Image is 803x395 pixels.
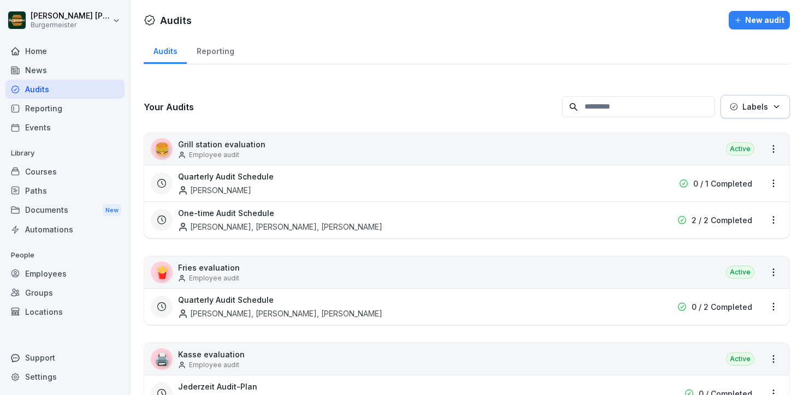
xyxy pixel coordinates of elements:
[178,294,274,306] h3: Quarterly Audit Schedule
[189,150,239,160] p: Employee audit
[726,352,754,366] div: Active
[5,283,125,302] a: Groups
[734,14,784,26] div: New audit
[5,61,125,80] a: News
[692,214,752,226] p: 2 / 2 Completed
[5,99,125,118] a: Reporting
[187,36,244,64] a: Reporting
[31,11,110,21] p: [PERSON_NAME] [PERSON_NAME] [PERSON_NAME]
[144,36,187,64] a: Audits
[103,204,121,217] div: New
[693,178,752,189] p: 0 / 1 Completed
[692,301,752,313] p: 0 / 2 Completed
[5,118,125,137] a: Events
[178,262,240,273] p: Fries evaluation
[151,261,173,283] div: 🍟
[5,200,125,220] a: DocumentsNew
[5,80,125,99] a: Audits
[726,142,754,155] div: Active
[5,348,125,367] div: Support
[742,101,768,112] p: Labels
[5,200,125,220] div: Documents
[189,360,239,370] p: Employee audit
[5,367,125,386] a: Settings
[178,184,251,196] div: [PERSON_NAME]
[729,11,790,29] button: New audit
[151,348,173,370] div: 🖨️
[5,264,125,283] a: Employees
[5,220,125,239] a: Automations
[178,139,265,150] p: Grill station evaluation
[178,349,245,360] p: Kasse evaluation
[31,21,110,29] p: Burgermeister
[5,181,125,200] a: Paths
[151,138,173,160] div: 🍔
[178,221,382,232] div: [PERSON_NAME], [PERSON_NAME], [PERSON_NAME]
[5,302,125,321] a: Locations
[721,95,790,118] button: Labels
[5,162,125,181] a: Courses
[178,171,274,182] h3: Quarterly Audit Schedule
[5,247,125,264] p: People
[726,266,754,279] div: Active
[189,273,239,283] p: Employee audit
[178,308,382,319] div: [PERSON_NAME], [PERSON_NAME], [PERSON_NAME]
[144,101,557,113] h3: Your Audits
[178,207,274,219] h3: One-time Audit Schedule
[178,381,257,392] h3: Jederzeit Audit-Plan
[5,41,125,61] a: Home
[160,13,192,28] h1: Audits
[5,145,125,162] p: Library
